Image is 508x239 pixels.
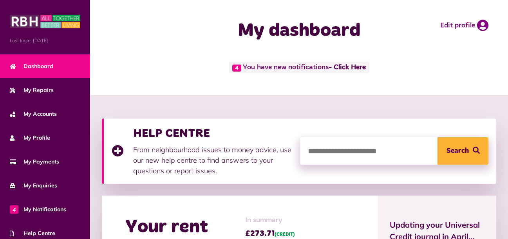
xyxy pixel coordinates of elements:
[245,215,295,226] span: In summary
[10,62,53,70] span: Dashboard
[133,144,292,176] p: From neighbourhood issues to money advice, use our new help centre to find answers to your questi...
[329,64,366,71] a: - Click Here
[10,205,18,214] span: 4
[10,158,59,166] span: My Payments
[437,137,488,165] button: Search
[229,62,369,73] span: You have new notifications
[10,14,80,29] img: MyRBH
[10,86,54,94] span: My Repairs
[10,134,50,142] span: My Profile
[133,126,292,140] h3: HELP CENTRE
[275,232,295,237] span: (CREDIT)
[447,137,469,165] span: Search
[232,65,241,72] span: 4
[10,181,57,190] span: My Enquiries
[10,37,80,44] span: Last login: [DATE]
[202,20,396,42] h1: My dashboard
[10,229,55,237] span: Help Centre
[10,205,66,214] span: My Notifications
[125,216,208,239] h2: Your rent
[10,110,57,118] span: My Accounts
[440,20,488,31] a: Edit profile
